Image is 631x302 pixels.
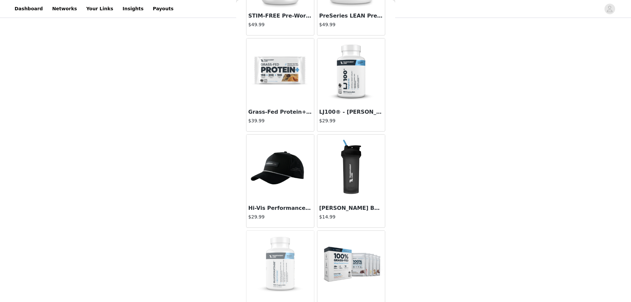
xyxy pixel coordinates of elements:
h4: $14.99 [319,213,383,220]
div: avatar [606,4,613,14]
h3: PreSeries LEAN Pre-Workout V3 (Limited Flavors) [319,12,383,20]
h4: $49.99 [319,21,383,28]
h3: [PERSON_NAME] Bottle [319,204,383,212]
h4: $49.99 [248,21,312,28]
h4: $29.99 [248,213,312,220]
h3: Hi-Vis Performance 5-Panel Cap [248,204,312,212]
img: Hi-Vis Performance 5-Panel Cap [247,135,313,201]
a: Networks [48,1,81,16]
h3: STIM-FREE Pre-Workout (Limited Flavors) [248,12,312,20]
a: Insights [119,1,147,16]
a: Payouts [149,1,178,16]
h4: $39.99 [248,117,312,124]
img: Grass-Fed Protein+ Bars [247,38,313,105]
h4: $29.99 [319,117,383,124]
a: Your Links [82,1,117,16]
h3: Grass-Fed Protein+ Bars [248,108,312,116]
img: LJ100® - Tongkat Ali [318,38,384,105]
img: TL Shaker Bottle [318,135,384,201]
img: Whey Protein Isolate - 5 Serving Variety Pack [318,231,384,297]
h3: LJ100® - [PERSON_NAME] [319,108,383,116]
a: Dashboard [11,1,47,16]
img: GlucoVantage® + Bioperine® [247,231,313,297]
